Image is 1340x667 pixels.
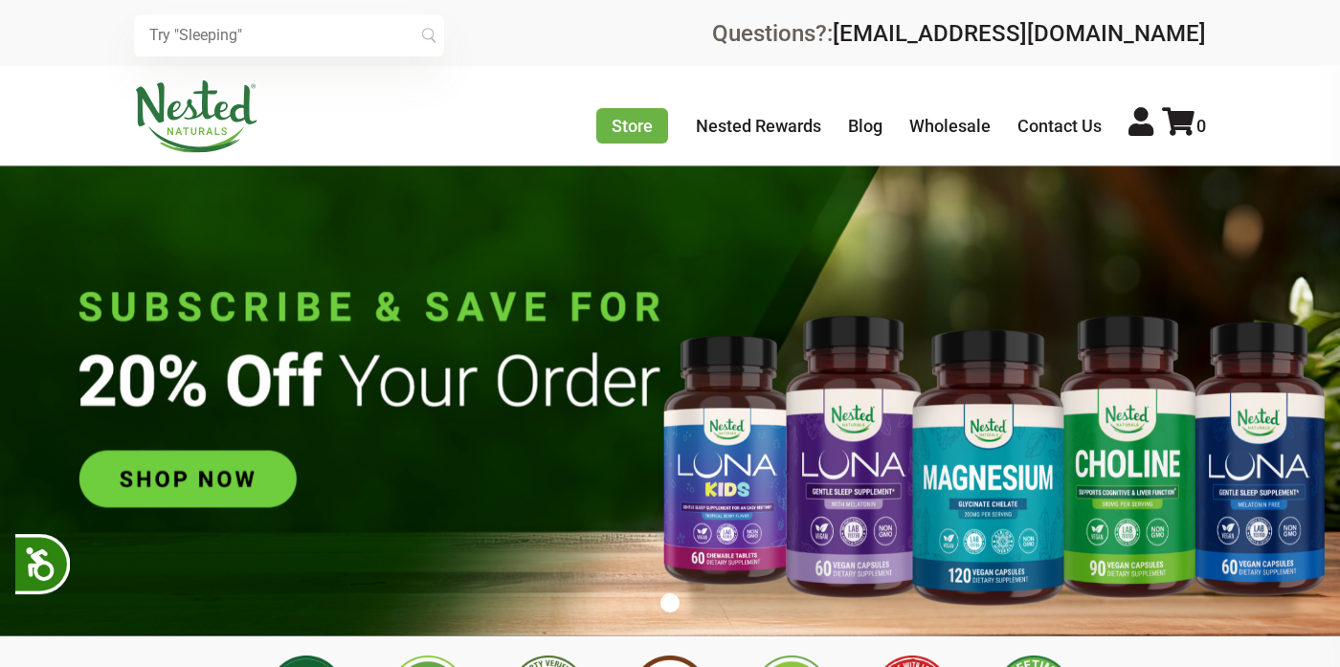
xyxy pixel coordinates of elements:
a: Store [596,108,668,144]
a: [EMAIL_ADDRESS][DOMAIN_NAME] [833,20,1206,47]
img: Nested Naturals [134,80,258,153]
a: Nested Rewards [696,116,821,136]
a: Contact Us [1017,116,1102,136]
a: 0 [1162,116,1206,136]
div: Questions?: [712,22,1206,45]
a: Wholesale [909,116,991,136]
span: 0 [1196,116,1206,136]
input: Try "Sleeping" [134,14,444,56]
a: Blog [848,116,882,136]
button: 1 of 1 [660,593,680,612]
